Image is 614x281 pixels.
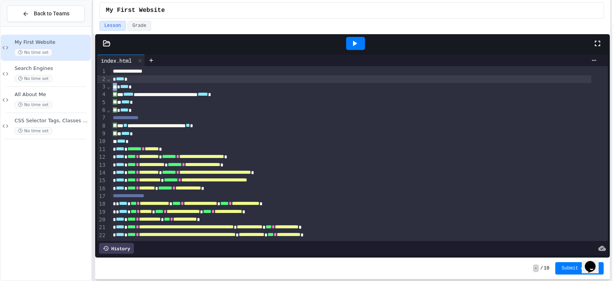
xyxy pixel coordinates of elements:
span: Fold line [107,76,111,82]
div: 17 [97,193,107,200]
span: No time set [15,101,52,108]
div: 11 [97,146,107,153]
span: Submit Answer [561,265,597,271]
button: Grade [127,21,151,31]
div: 20 [97,216,107,224]
div: 3 [97,83,107,91]
div: 12 [97,153,107,161]
span: All About Me [15,91,89,98]
iframe: chat widget [582,250,606,273]
div: History [99,243,134,254]
span: Back to Teams [34,10,69,18]
div: 16 [97,185,107,193]
div: 2 [97,75,107,83]
div: 9 [97,130,107,138]
div: 7 [97,114,107,122]
button: Submit Answer [555,262,604,274]
button: Lesson [99,21,126,31]
div: 6 [97,106,107,114]
span: My First Website [106,6,165,15]
div: 18 [97,200,107,208]
span: CSS Selector Tags, Classes & IDs [15,118,89,124]
span: Fold line [107,83,111,90]
button: Back to Teams [7,5,85,22]
span: Fold line [107,107,111,113]
div: 15 [97,177,107,185]
div: 22 [97,232,107,239]
span: No time set [15,49,52,56]
span: My First Website [15,39,89,46]
div: index.html [97,55,145,66]
div: 4 [97,91,107,98]
div: 21 [97,224,107,231]
div: 14 [97,169,107,177]
span: No time set [15,75,52,82]
span: No time set [15,127,52,135]
div: 5 [97,99,107,106]
div: index.html [97,57,135,65]
span: - [533,264,539,272]
span: 10 [544,265,549,271]
div: 1 [97,68,107,75]
div: 8 [97,122,107,130]
span: Search Engines [15,65,89,72]
div: 13 [97,161,107,169]
span: / [540,265,543,271]
div: 10 [97,138,107,145]
div: 19 [97,208,107,216]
